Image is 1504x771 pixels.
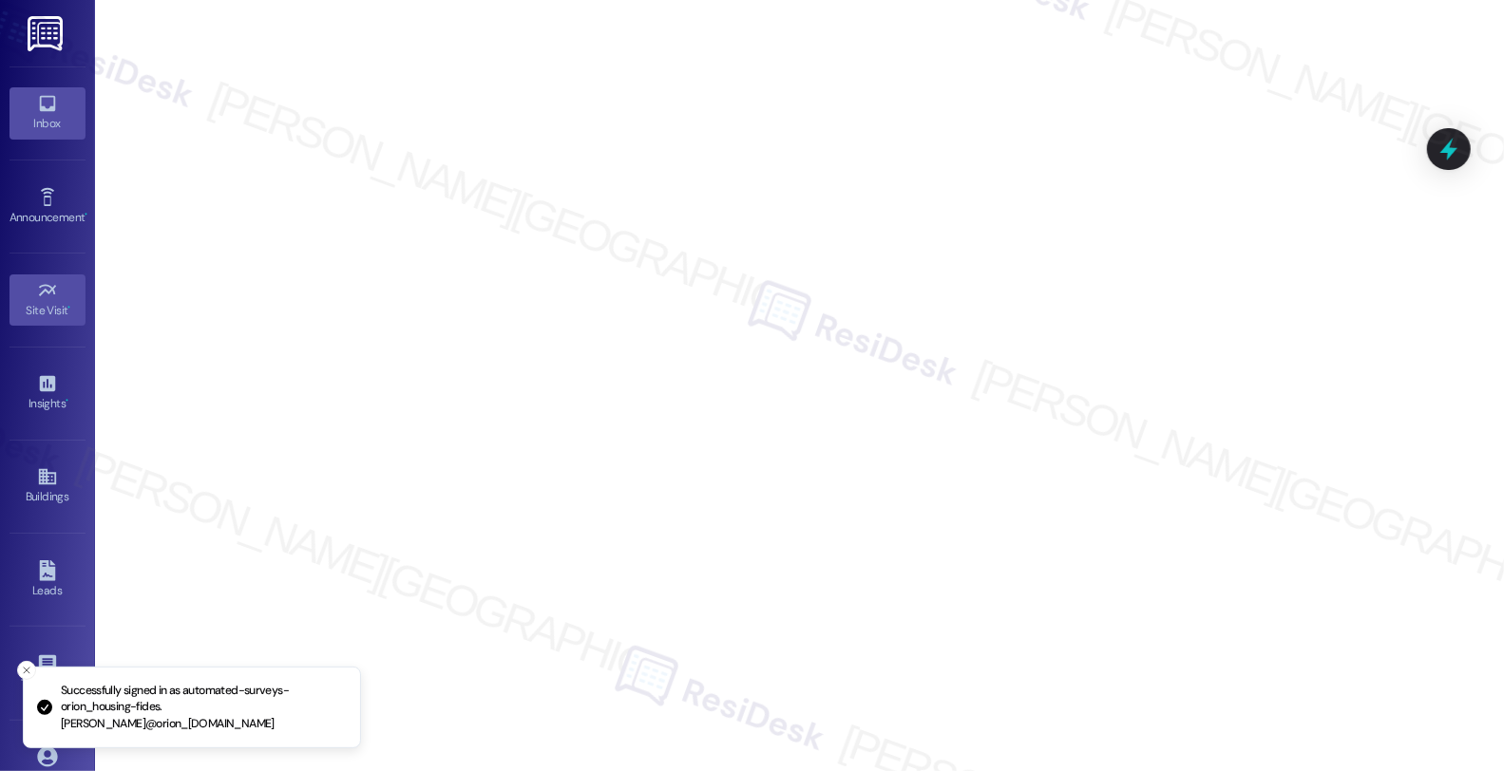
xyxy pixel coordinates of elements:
[61,683,345,733] p: Successfully signed in as automated-surveys-orion_housing-fides.[PERSON_NAME]@orion_[DOMAIN_NAME]
[68,301,71,314] span: •
[10,274,86,326] a: Site Visit •
[66,394,68,407] span: •
[28,16,67,51] img: ResiDesk Logo
[10,87,86,139] a: Inbox
[85,208,87,221] span: •
[17,661,36,680] button: Close toast
[10,461,86,512] a: Buildings
[10,648,86,699] a: Templates •
[10,367,86,419] a: Insights •
[10,555,86,606] a: Leads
